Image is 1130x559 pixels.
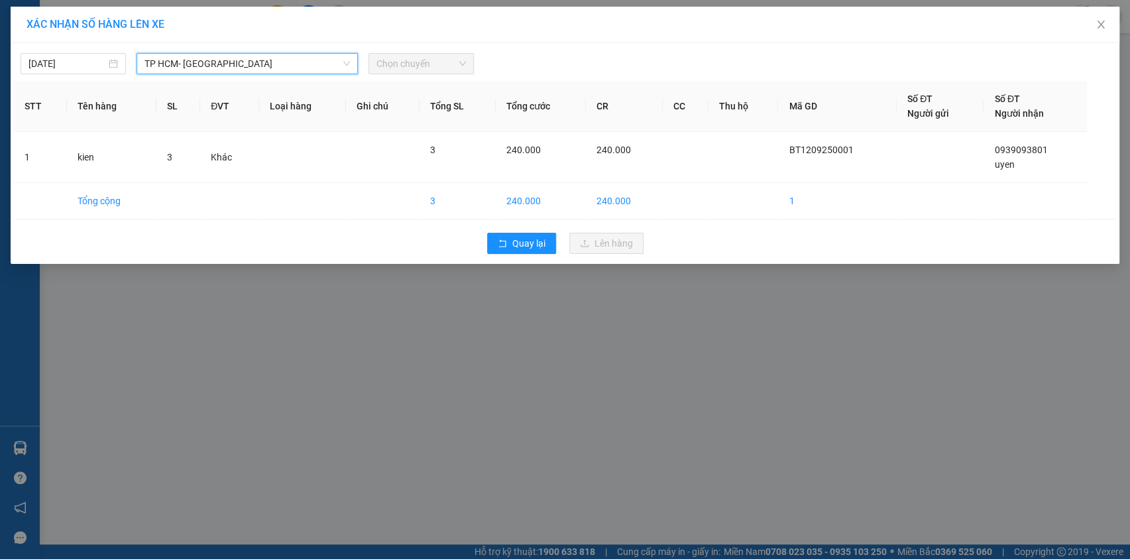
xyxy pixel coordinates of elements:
[569,233,644,254] button: uploadLên hàng
[14,81,67,132] th: STT
[778,81,897,132] th: Mã GD
[200,81,259,132] th: ĐVT
[420,81,496,132] th: Tổng SL
[144,54,350,74] span: TP HCM- Vĩnh Long
[343,60,351,68] span: down
[67,81,156,132] th: Tên hàng
[27,18,164,31] span: XÁC NHẬN SỐ HÀNG LÊN XE
[778,183,897,219] td: 1
[259,81,347,132] th: Loại hàng
[789,145,853,155] span: BT1209250001
[994,145,1047,155] span: 0939093801
[420,183,496,219] td: 3
[67,132,156,183] td: kien
[487,233,556,254] button: rollbackQuay lại
[907,93,932,104] span: Số ĐT
[1082,7,1119,44] button: Close
[498,239,507,249] span: rollback
[14,132,67,183] td: 1
[586,183,663,219] td: 240.000
[994,108,1043,119] span: Người nhận
[708,81,778,132] th: Thu hộ
[496,81,586,132] th: Tổng cước
[994,159,1014,170] span: uyen
[506,145,541,155] span: 240.000
[596,145,631,155] span: 240.000
[28,56,106,71] input: 12/09/2025
[156,81,200,132] th: SL
[1096,19,1106,30] span: close
[200,132,259,183] td: Khác
[907,108,949,119] span: Người gửi
[376,54,466,74] span: Chọn chuyến
[346,81,420,132] th: Ghi chú
[512,236,545,251] span: Quay lại
[586,81,663,132] th: CR
[663,81,708,132] th: CC
[430,145,435,155] span: 3
[496,183,586,219] td: 240.000
[994,93,1019,104] span: Số ĐT
[67,183,156,219] td: Tổng cộng
[167,152,172,162] span: 3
